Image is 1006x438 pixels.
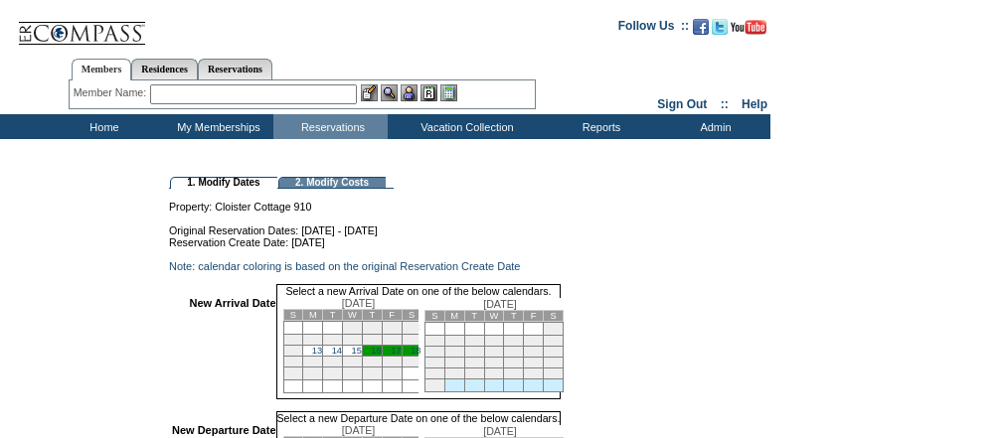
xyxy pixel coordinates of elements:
td: 28 [323,367,343,380]
td: S [424,311,444,322]
td: 30 [362,367,382,380]
td: T [504,311,524,322]
td: 1. Modify Dates [170,177,277,189]
td: W [343,310,363,321]
img: Reservations [420,84,437,101]
td: Select a new Departure Date on one of the below calendars. [276,411,562,424]
img: Subscribe to our YouTube Channel [731,20,766,35]
a: Subscribe to our YouTube Channel [731,25,766,37]
td: 31 [382,367,402,380]
td: 29 [343,367,363,380]
td: 20 [303,357,323,367]
td: 12 [283,346,303,357]
td: 15 [544,347,564,358]
a: Become our fan on Facebook [693,25,709,37]
img: Impersonate [401,84,418,101]
td: 10 [444,347,464,358]
td: Select a new Arrival Date on one of the below calendars. [276,284,562,297]
a: Help [742,97,767,111]
td: 19 [283,357,303,367]
img: b_calculator.gif [440,84,457,101]
td: Note: calendar coloring is based on the original Reservation Create Date [169,260,561,272]
span: [DATE] [483,298,517,310]
td: 3 [444,336,464,347]
td: S [544,311,564,322]
td: 19 [484,358,504,368]
td: 5 [283,335,303,346]
td: 27 [504,368,524,379]
td: 10 [382,335,402,346]
a: Reservations [198,59,272,79]
td: T [362,310,382,321]
a: 15 [352,346,362,356]
td: 2 [362,322,382,335]
td: 7 [323,335,343,346]
td: 23 [362,357,382,367]
a: 17 [391,346,401,356]
td: Follow Us :: [618,17,689,41]
td: 1 [343,322,363,335]
td: 24 [444,368,464,379]
td: 17 [444,358,464,368]
span: [DATE] [342,297,376,309]
a: 18 [411,346,420,356]
td: 16 [424,358,444,368]
a: Sign Out [657,97,707,111]
td: T [323,310,343,321]
td: 13 [504,347,524,358]
td: Original Reservation Dates: [DATE] - [DATE] [169,213,561,236]
td: Reservation Create Date: [DATE] [169,236,561,248]
td: 2. Modify Costs [278,177,386,189]
td: 8 [544,336,564,347]
td: F [524,311,544,322]
td: M [444,311,464,322]
td: 12 [484,347,504,358]
td: 25 [464,368,484,379]
td: 4 [464,336,484,347]
td: 29 [544,368,564,379]
td: Reservations [273,114,388,139]
td: 6 [303,335,323,346]
td: 8 [343,335,363,346]
img: View [381,84,398,101]
td: W [484,311,504,322]
td: 2 [424,336,444,347]
td: 14 [524,347,544,358]
td: 5 [484,336,504,347]
td: T [464,311,484,322]
td: 3 [382,322,402,335]
td: 21 [323,357,343,367]
td: Home [45,114,159,139]
a: 13 [312,346,322,356]
td: 9 [424,347,444,358]
td: 30 [424,379,444,392]
td: F [382,310,402,321]
td: S [283,310,303,321]
td: 11 [402,335,421,346]
td: 11 [464,347,484,358]
td: 28 [524,368,544,379]
a: 14 [332,346,342,356]
td: 25 [402,357,421,367]
div: Member Name: [74,84,150,101]
a: Members [72,59,132,80]
td: Property: Cloister Cottage 910 [169,189,561,213]
td: M [303,310,323,321]
td: 20 [504,358,524,368]
td: Admin [656,114,770,139]
td: 1 [544,323,564,336]
td: 22 [343,357,363,367]
td: 18 [464,358,484,368]
a: 16 [371,346,381,356]
a: Residences [131,59,198,79]
td: Reports [542,114,656,139]
td: S [402,310,421,321]
span: [DATE] [342,424,376,436]
td: 21 [524,358,544,368]
img: b_edit.gif [361,84,378,101]
img: Compass Home [17,5,146,46]
td: 7 [524,336,544,347]
td: 26 [283,367,303,380]
td: 27 [303,367,323,380]
td: 23 [424,368,444,379]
